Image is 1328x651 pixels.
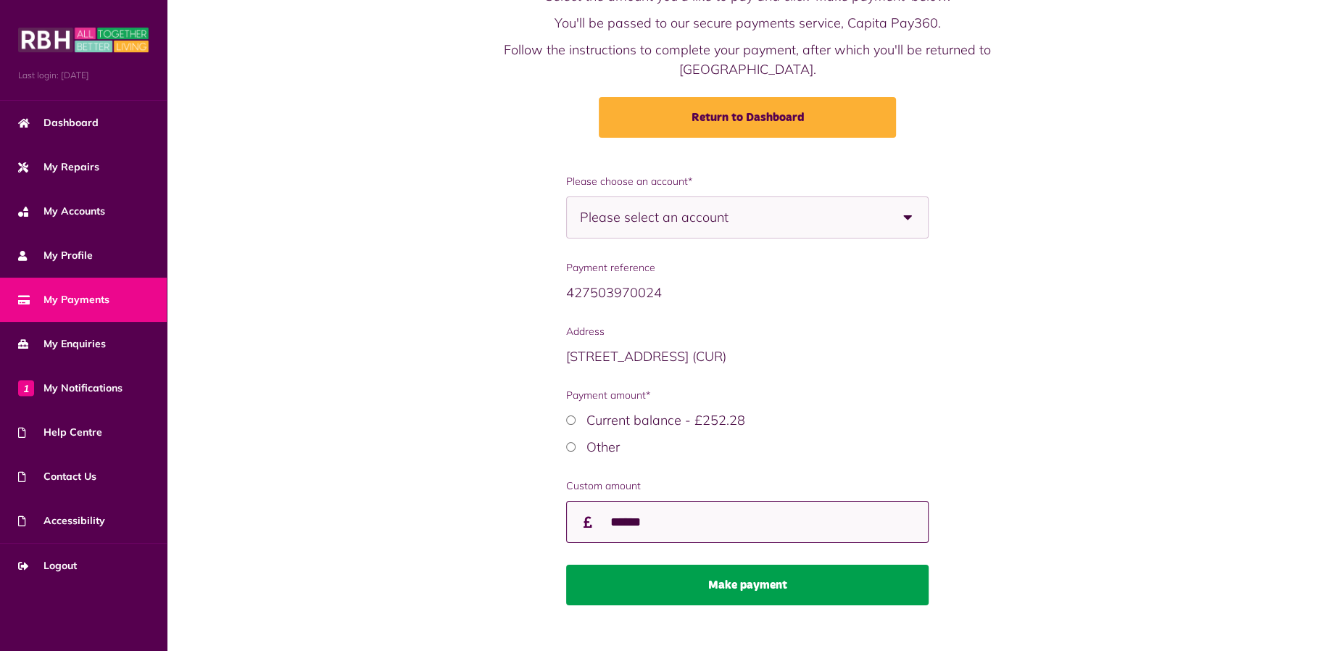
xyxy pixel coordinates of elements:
span: Please select an account [580,197,779,238]
span: My Payments [18,292,109,307]
button: Make payment [566,565,929,605]
span: My Accounts [18,204,105,219]
span: Payment amount* [566,388,929,403]
span: Help Centre [18,425,102,440]
span: [STREET_ADDRESS] (CUR) [566,348,726,365]
span: My Enquiries [18,336,106,352]
p: Follow the instructions to complete your payment, after which you'll be returned to [GEOGRAPHIC_D... [472,40,1024,79]
span: Logout [18,558,77,573]
img: MyRBH [18,25,149,54]
label: Current balance - £252.28 [586,412,745,428]
span: 1 [18,380,34,396]
span: Last login: [DATE] [18,69,149,82]
span: My Profile [18,248,93,263]
a: Return to Dashboard [599,97,896,138]
span: Dashboard [18,115,99,130]
span: My Notifications [18,381,123,396]
p: You'll be passed to our secure payments service, Capita Pay360. [472,13,1024,33]
span: Accessibility [18,513,105,528]
span: Payment reference [566,260,929,275]
span: Contact Us [18,469,96,484]
span: 427503970024 [566,284,662,301]
span: Address [566,324,929,339]
span: Please choose an account* [566,174,929,189]
label: Other [586,439,620,455]
label: Custom amount [566,478,929,494]
span: My Repairs [18,159,99,175]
